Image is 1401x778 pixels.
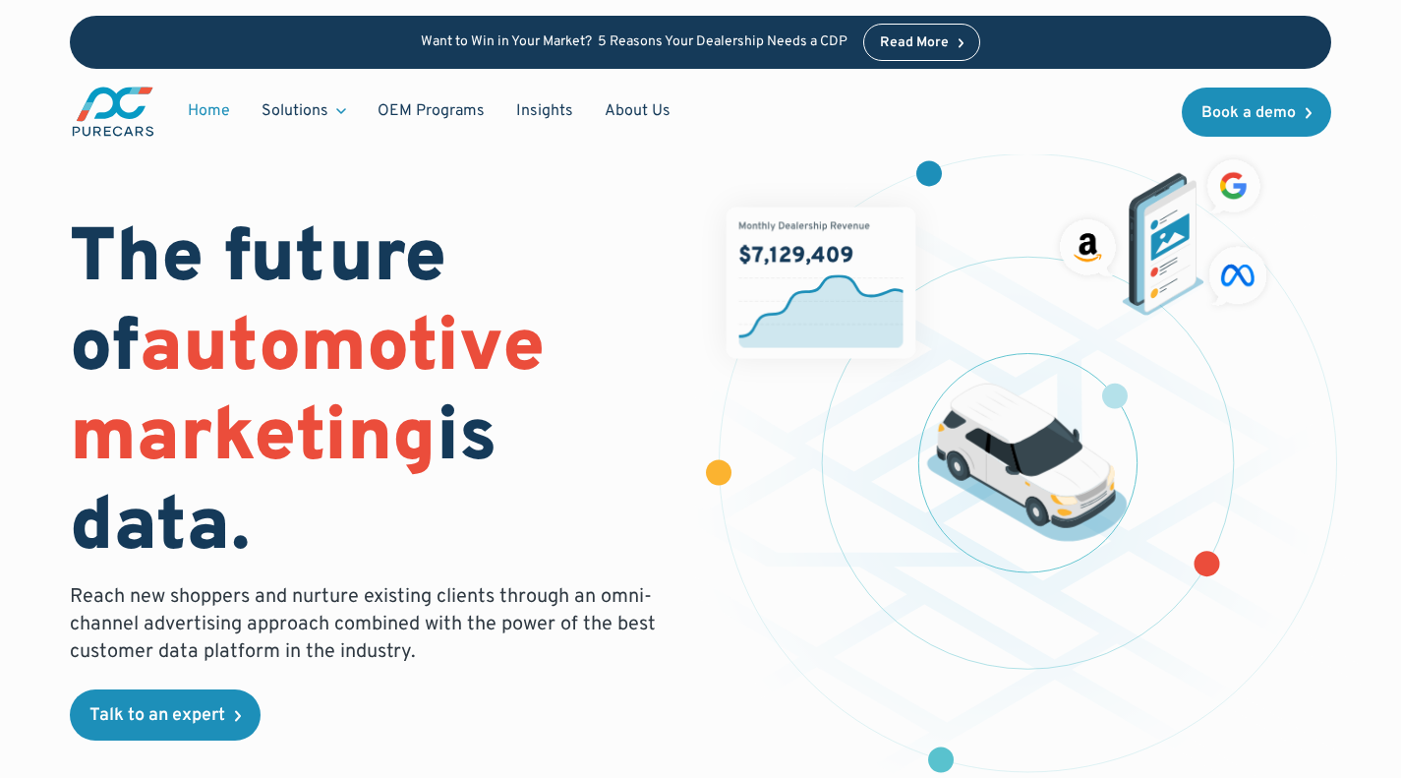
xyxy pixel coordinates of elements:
[172,92,246,130] a: Home
[70,85,156,139] a: main
[70,303,545,487] span: automotive marketing
[589,92,686,130] a: About Us
[1201,105,1296,121] div: Book a demo
[70,583,668,666] p: Reach new shoppers and nurture existing clients through an omni-channel advertising approach comb...
[726,208,914,359] img: chart showing monthly dealership revenue of $7m
[70,216,676,575] h1: The future of is data.
[362,92,500,130] a: OEM Programs
[262,100,328,122] div: Solutions
[927,383,1128,541] img: illustration of a vehicle
[863,24,981,61] a: Read More
[1182,88,1331,137] a: Book a demo
[880,36,949,50] div: Read More
[421,34,847,51] p: Want to Win in Your Market? 5 Reasons Your Dealership Needs a CDP
[1052,151,1275,315] img: ads on social media and advertising partners
[89,707,225,725] div: Talk to an expert
[500,92,589,130] a: Insights
[246,92,362,130] div: Solutions
[70,85,156,139] img: purecars logo
[70,689,261,741] a: Talk to an expert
